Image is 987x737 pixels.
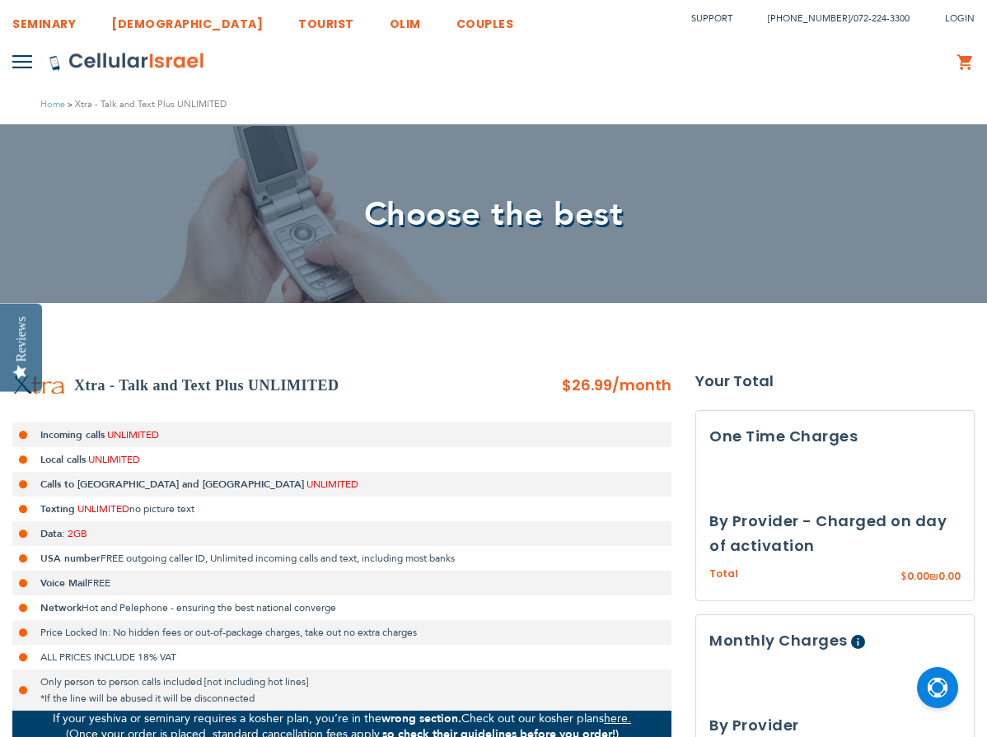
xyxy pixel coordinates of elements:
a: Home [40,98,65,110]
a: [DEMOGRAPHIC_DATA] [111,4,263,35]
span: UNLIMITED [77,502,129,515]
div: Reviews [14,316,29,362]
span: 2GB [68,527,87,540]
strong: Texting [40,502,75,515]
li: / [751,7,910,30]
h3: One Time Charges [709,424,961,449]
a: COUPLES [456,4,514,35]
strong: USA number [40,552,101,565]
img: Cellular Israel Logo [49,52,205,72]
span: Monthly Charges [709,630,848,651]
li: ALL PRICES INCLUDE 18% VAT [12,645,671,669]
a: here. [604,711,631,726]
span: Help [851,635,865,649]
span: $26.99 [562,375,612,395]
h2: Xtra - Talk and Text Plus UNLIMITED [74,373,339,398]
span: Total [709,567,738,582]
img: Toggle Menu [12,55,32,68]
li: Xtra - Talk and Text Plus UNLIMITED [65,96,227,112]
span: $ [900,570,907,585]
a: SEMINARY [12,4,76,35]
a: TOURIST [298,4,354,35]
strong: wrong section. [381,711,461,726]
strong: Data: [40,527,65,540]
span: Login [945,12,975,25]
strong: Voice Mail [40,576,87,590]
span: UNLIMITED [88,453,140,466]
span: FREE [87,576,110,590]
span: 0.00 [907,569,929,583]
span: UNLIMITED [306,478,358,491]
strong: Your Total [695,369,975,394]
a: Support [691,12,732,25]
span: 0.00 [938,569,961,583]
span: Hot and Pelephone - ensuring the best national converge [82,601,336,614]
span: UNLIMITED [107,428,159,441]
strong: Local calls [40,453,86,466]
span: no picture text [129,502,194,515]
span: Choose the best [364,192,624,237]
span: ₪ [929,570,938,585]
li: Price Locked In: No hidden fees or out-of-package charges, take out no extra charges [12,620,671,645]
a: OLIM [390,4,421,35]
strong: Incoming calls [40,428,105,441]
strong: Network [40,601,82,614]
span: /month [612,373,671,398]
span: FREE outgoing caller ID, Unlimited incoming calls and text, including most banks [101,552,455,565]
a: 072-224-3300 [854,12,910,25]
h3: By Provider - Charged on day of activation [709,509,961,558]
a: [PHONE_NUMBER] [768,12,850,25]
li: Only person to person calls included [not including hot lines] *If the line will be abused it wil... [12,669,671,711]
strong: Calls to [GEOGRAPHIC_DATA] and [GEOGRAPHIC_DATA] [40,478,304,491]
